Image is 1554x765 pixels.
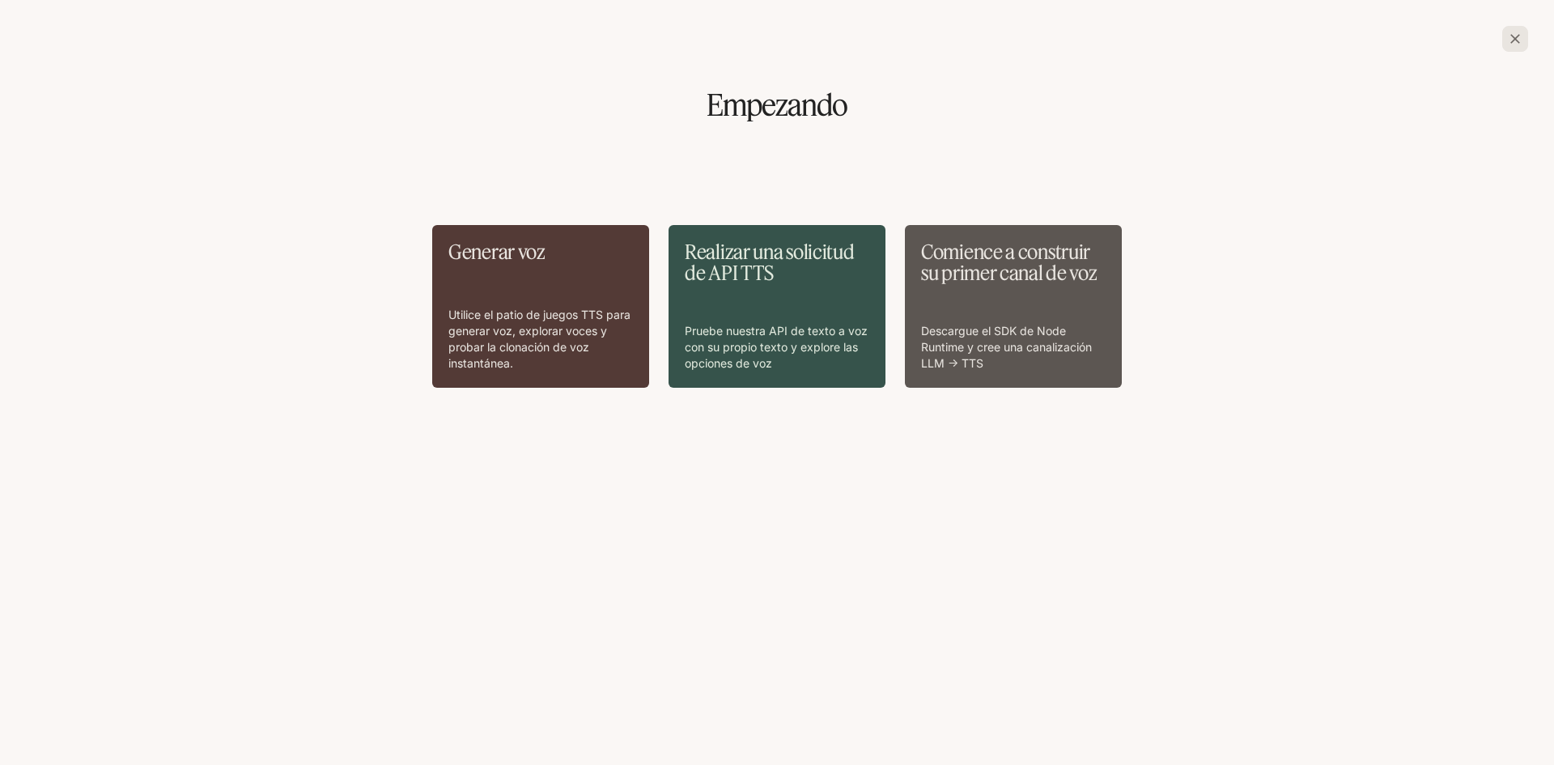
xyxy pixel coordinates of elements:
[432,225,649,388] a: Generar vozUtilice el patio de juegos TTS para generar voz, explorar voces y probar la clonación ...
[685,240,854,285] font: Realizar una solicitud de API TTS
[448,240,546,264] font: Generar voz
[448,308,631,370] font: Utilice el patio de juegos TTS para generar voz, explorar voces y probar la clonación de voz inst...
[669,225,885,388] a: Realizar una solicitud de API TTSPruebe nuestra API de texto a voz con su propio texto y explore ...
[921,240,1097,285] font: Comience a construir su primer canal de voz
[921,324,1092,370] font: Descargue el SDK de Node Runtime y cree una canalización LLM → TTS
[685,324,868,370] font: Pruebe nuestra API de texto a voz con su propio texto y explore las opciones de voz
[905,225,1122,388] a: Comience a construir su primer canal de vozDescargue el SDK de Node Runtime y cree una canalizaci...
[707,86,847,124] font: Empezando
